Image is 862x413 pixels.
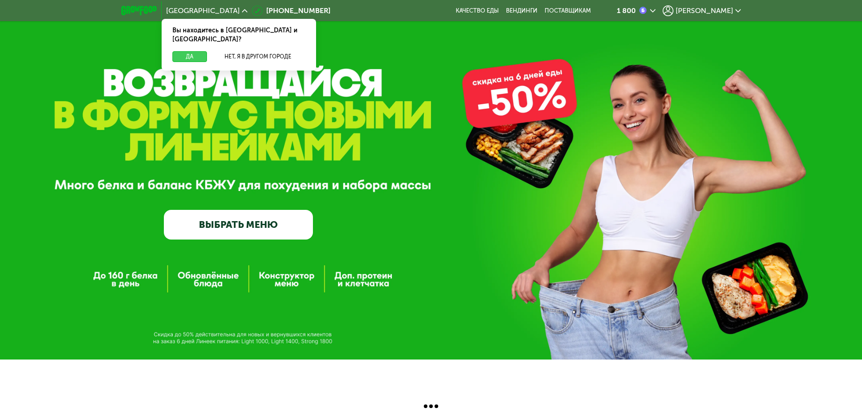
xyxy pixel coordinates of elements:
span: [PERSON_NAME] [676,7,733,14]
button: Да [172,51,207,62]
a: [PHONE_NUMBER] [252,5,330,16]
a: Вендинги [506,7,537,14]
div: Вы находитесь в [GEOGRAPHIC_DATA] и [GEOGRAPHIC_DATA]? [162,19,316,51]
div: поставщикам [545,7,591,14]
a: ВЫБРАТЬ МЕНЮ [164,210,313,240]
button: Нет, я в другом городе [211,51,305,62]
span: [GEOGRAPHIC_DATA] [166,7,240,14]
div: 1 800 [617,7,636,14]
a: Качество еды [456,7,499,14]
